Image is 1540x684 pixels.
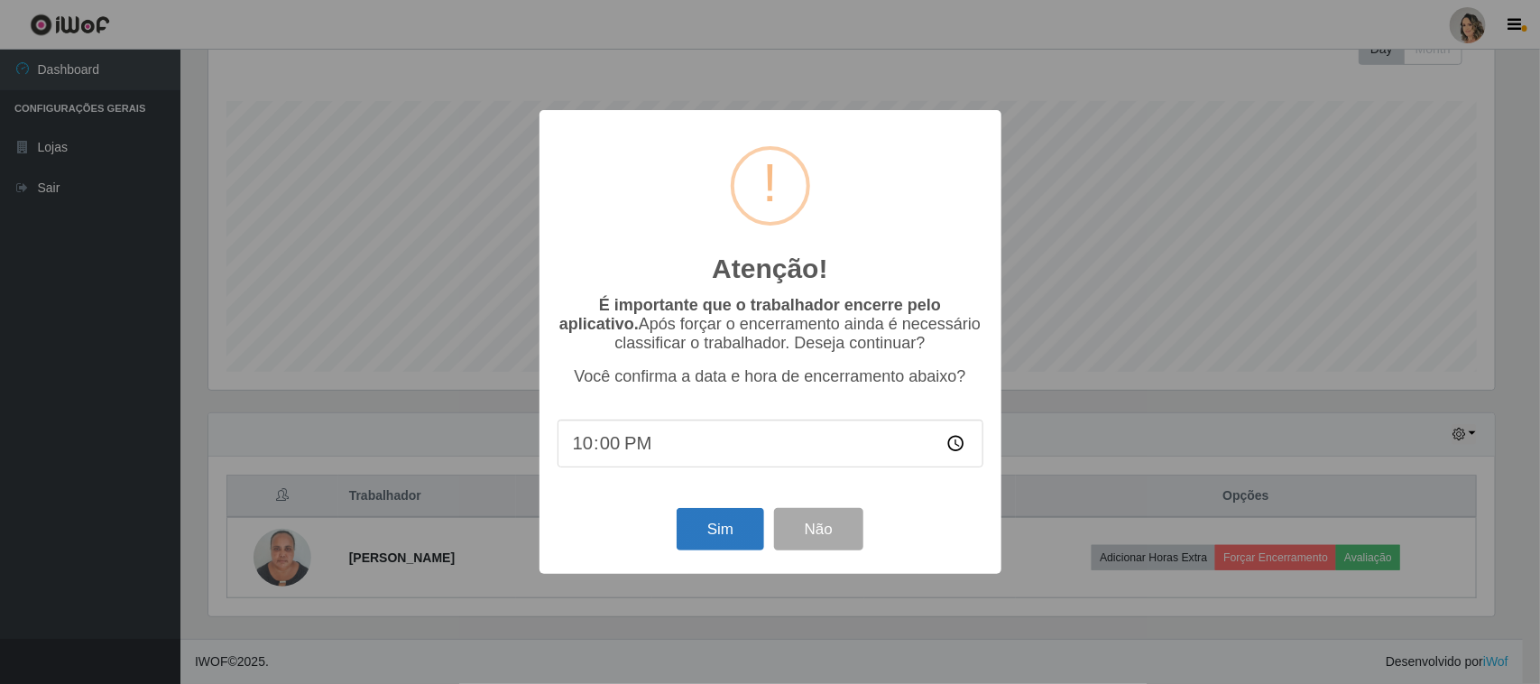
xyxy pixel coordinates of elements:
[558,296,983,353] p: Após forçar o encerramento ainda é necessário classificar o trabalhador. Deseja continuar?
[558,367,983,386] p: Você confirma a data e hora de encerramento abaixo?
[774,508,863,550] button: Não
[677,508,764,550] button: Sim
[559,296,941,333] b: É importante que o trabalhador encerre pelo aplicativo.
[712,253,827,285] h2: Atenção!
